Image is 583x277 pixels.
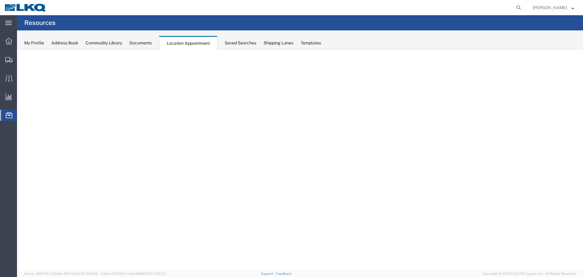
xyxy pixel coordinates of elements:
h4: Resources [24,15,56,30]
span: Client: 2025.16.0-b4dc8a9 [101,272,165,275]
span: [DATE] 11:37:47 [142,272,165,275]
span: Copyright © [DATE]-[DATE] Agistix Inc., All Rights Reserved [482,271,576,276]
a: Feedback [276,272,291,275]
button: [PERSON_NAME] [532,4,574,11]
div: Documents [129,40,152,46]
span: Lea Merryweather [533,4,567,11]
img: logo [4,3,47,12]
div: My Profile [24,40,44,46]
div: Address Book [51,40,78,46]
a: Support [261,272,276,275]
div: Commodity Library [86,40,122,46]
div: Shipping Lanes [264,40,293,46]
div: Saved Searches [225,40,256,46]
div: Templates [301,40,321,46]
iframe: FS Legacy Container [17,50,583,271]
span: Server: 2025.16.0-21b0bc45e7b [24,272,98,275]
div: Location Appointment [159,36,217,50]
span: [DATE] 11:54:36 [74,272,98,275]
